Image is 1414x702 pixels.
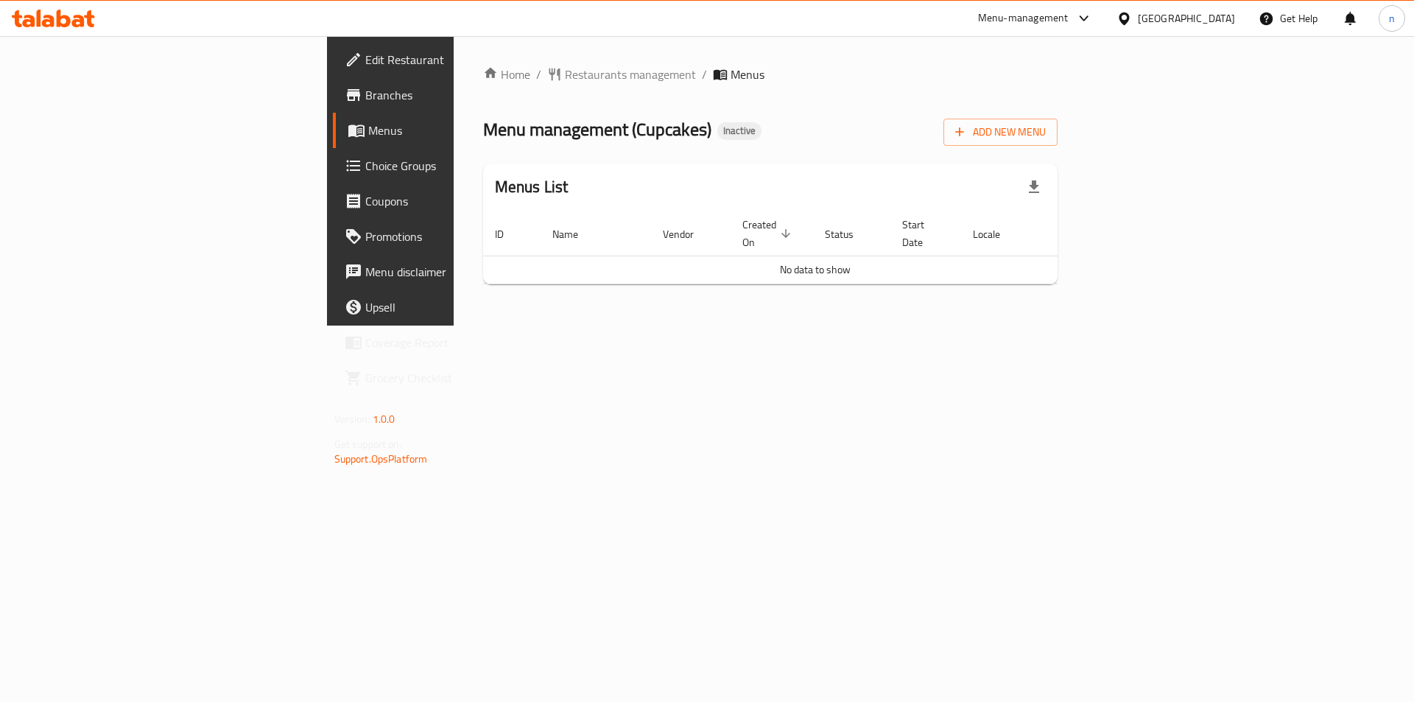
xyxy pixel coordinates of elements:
[973,225,1019,243] span: Locale
[742,216,795,251] span: Created On
[365,86,552,104] span: Branches
[663,225,713,243] span: Vendor
[333,183,563,219] a: Coupons
[365,369,552,387] span: Grocery Checklist
[334,410,370,429] span: Version:
[333,113,563,148] a: Menus
[365,157,552,175] span: Choice Groups
[1389,10,1395,27] span: n
[1138,10,1235,27] div: [GEOGRAPHIC_DATA]
[483,66,1058,83] nav: breadcrumb
[365,298,552,316] span: Upsell
[495,176,569,198] h2: Menus List
[333,42,563,77] a: Edit Restaurant
[483,211,1147,284] table: enhanced table
[955,123,1046,141] span: Add New Menu
[943,119,1058,146] button: Add New Menu
[365,192,552,210] span: Coupons
[978,10,1069,27] div: Menu-management
[334,435,402,454] span: Get support on:
[565,66,696,83] span: Restaurants management
[365,51,552,69] span: Edit Restaurant
[333,360,563,396] a: Grocery Checklist
[368,122,552,139] span: Menus
[552,225,597,243] span: Name
[333,325,563,360] a: Coverage Report
[333,148,563,183] a: Choice Groups
[902,216,943,251] span: Start Date
[717,124,761,137] span: Inactive
[373,410,395,429] span: 1.0.0
[825,225,873,243] span: Status
[333,289,563,325] a: Upsell
[483,113,711,146] span: Menu management ( Cupcakes )
[1016,169,1052,205] div: Export file
[333,254,563,289] a: Menu disclaimer
[1037,211,1147,256] th: Actions
[365,228,552,245] span: Promotions
[717,122,761,140] div: Inactive
[365,263,552,281] span: Menu disclaimer
[547,66,696,83] a: Restaurants management
[702,66,707,83] li: /
[333,219,563,254] a: Promotions
[333,77,563,113] a: Branches
[495,225,523,243] span: ID
[365,334,552,351] span: Coverage Report
[780,260,851,279] span: No data to show
[334,449,428,468] a: Support.OpsPlatform
[731,66,764,83] span: Menus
